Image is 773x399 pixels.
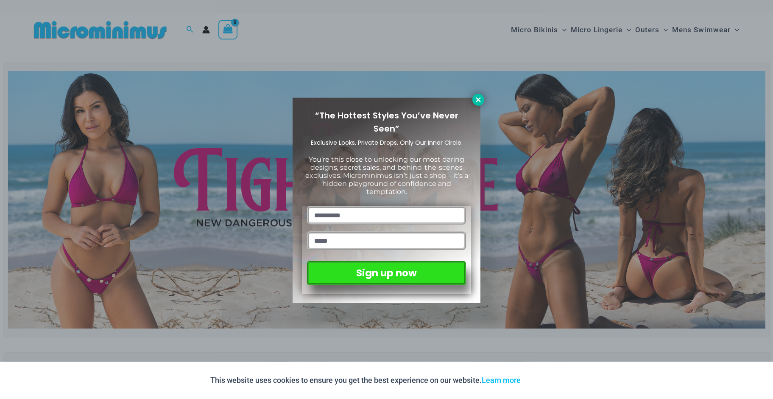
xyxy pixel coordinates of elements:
p: This website uses cookies to ensure you get the best experience on our website. [210,374,521,387]
button: Accept [527,370,563,391]
span: Exclusive Looks. Private Drops. Only Our Inner Circle. [311,138,463,147]
button: Close [472,94,484,106]
button: Sign up now [307,261,466,285]
a: Learn more [482,376,521,385]
span: “The Hottest Styles You’ve Never Seen” [315,110,458,135]
span: You’re this close to unlocking our most daring designs, secret sales, and behind-the-scenes exclu... [305,155,468,196]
